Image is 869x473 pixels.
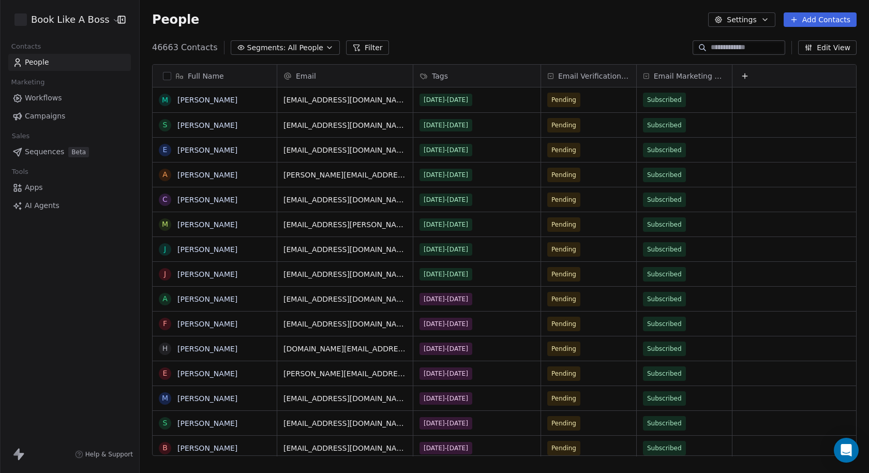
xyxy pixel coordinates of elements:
span: [EMAIL_ADDRESS][DOMAIN_NAME] [283,120,407,130]
div: Email Verification Status [541,65,636,87]
span: Pending [551,244,576,255]
a: [PERSON_NAME] [177,345,237,353]
span: 46663 Contacts [152,41,218,54]
span: [DATE]-[DATE] [419,442,472,454]
a: [PERSON_NAME] [177,96,237,104]
button: Edit View [798,40,857,55]
span: All People [288,42,323,53]
button: Add Contacts [784,12,857,27]
span: Subscribed [647,368,682,379]
a: Campaigns [8,108,131,125]
div: H [162,343,168,354]
div: Email Marketing Consent [637,65,732,87]
div: M [162,95,168,106]
span: [DATE]-[DATE] [419,243,472,256]
div: Full Name [153,65,277,87]
a: Workflows [8,90,131,107]
a: [PERSON_NAME] [177,146,237,154]
span: Pending [551,344,576,354]
span: [DATE]-[DATE] [419,268,472,280]
a: Apps [8,179,131,196]
span: Pending [551,195,576,205]
span: [DATE]-[DATE] [419,293,472,305]
div: grid [153,87,277,456]
span: AI Agents [25,200,59,211]
span: [EMAIL_ADDRESS][DOMAIN_NAME] [283,443,407,453]
span: Pending [551,294,576,304]
span: Subscribed [647,344,682,354]
a: [PERSON_NAME] [177,196,237,204]
a: [PERSON_NAME] [177,220,237,229]
span: Subscribed [647,244,682,255]
span: Subscribed [647,319,682,329]
span: [DATE]-[DATE] [419,417,472,430]
a: [PERSON_NAME] [177,320,237,328]
a: [PERSON_NAME] [177,121,237,129]
span: Pending [551,219,576,230]
span: People [25,57,49,68]
a: [PERSON_NAME] [177,419,237,427]
a: [PERSON_NAME] [177,245,237,254]
span: [DATE]-[DATE] [419,343,472,355]
span: [EMAIL_ADDRESS][DOMAIN_NAME] [283,418,407,428]
span: Pending [551,319,576,329]
span: Subscribed [647,294,682,304]
span: [DATE]-[DATE] [419,94,472,106]
span: Tools [7,164,33,180]
a: People [8,54,131,71]
span: Subscribed [647,170,682,180]
span: Subscribed [647,269,682,279]
div: S [163,418,168,428]
span: Segments: [247,42,286,53]
span: [EMAIL_ADDRESS][DOMAIN_NAME] [283,95,407,105]
span: [PERSON_NAME][EMAIL_ADDRESS][DOMAIN_NAME] [283,368,407,379]
span: Pending [551,418,576,428]
span: Subscribed [647,393,682,404]
a: AI Agents [8,197,131,214]
div: M [162,219,168,230]
span: Pending [551,443,576,453]
span: [EMAIL_ADDRESS][DOMAIN_NAME] [283,319,407,329]
span: Workflows [25,93,62,104]
span: Pending [551,393,576,404]
div: J [164,244,166,255]
span: Sales [7,128,34,144]
div: F [163,318,167,329]
span: Subscribed [647,145,682,155]
span: Pending [551,269,576,279]
span: Pending [551,120,576,130]
a: [PERSON_NAME] [177,369,237,378]
span: Email [296,71,316,81]
button: Book Like A Boss [12,11,110,28]
span: Apps [25,182,43,193]
span: [EMAIL_ADDRESS][DOMAIN_NAME] [283,244,407,255]
span: Marketing [7,75,49,90]
span: [DATE]-[DATE] [419,218,472,231]
a: [PERSON_NAME] [177,270,237,278]
span: [EMAIL_ADDRESS][DOMAIN_NAME] [283,294,407,304]
a: [PERSON_NAME] [177,394,237,403]
span: [PERSON_NAME][EMAIL_ADDRESS][PERSON_NAME][DOMAIN_NAME] [283,170,407,180]
div: J [164,269,166,279]
div: Tags [413,65,541,87]
span: Contacts [7,39,46,54]
span: Pending [551,368,576,379]
a: [PERSON_NAME] [177,171,237,179]
div: Open Intercom Messenger [834,438,859,463]
button: Settings [708,12,775,27]
a: SequencesBeta [8,143,131,160]
span: [EMAIL_ADDRESS][DOMAIN_NAME] [283,145,407,155]
span: Beta [68,147,89,157]
span: Pending [551,95,576,105]
span: Tags [432,71,448,81]
div: C [162,194,168,205]
div: E [163,144,168,155]
button: Filter [346,40,389,55]
span: Subscribed [647,195,682,205]
span: Subscribed [647,443,682,453]
span: [DATE]-[DATE] [419,144,472,156]
span: People [152,12,199,27]
span: [DATE]-[DATE] [419,169,472,181]
span: [EMAIL_ADDRESS][DOMAIN_NAME] [283,195,407,205]
div: S [163,120,168,130]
